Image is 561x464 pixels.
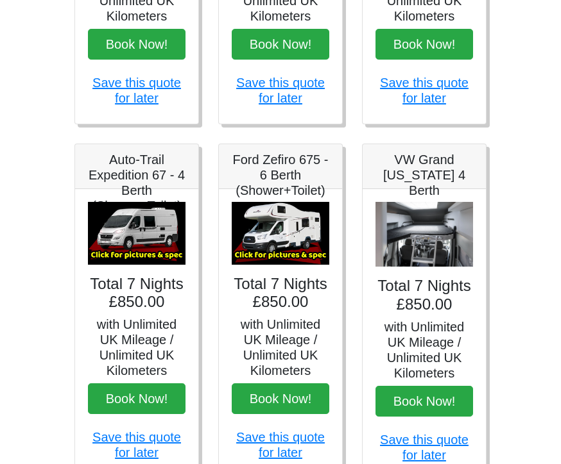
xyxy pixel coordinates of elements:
h5: with Unlimited UK Mileage / Unlimited UK Kilometers [232,317,329,379]
h5: Ford Zefiro 675 - 6 Berth (Shower+Toilet) [232,153,329,199]
h4: Total 7 Nights £850.00 [88,276,186,313]
button: Book Now! [232,384,329,415]
h4: Total 7 Nights £850.00 [375,278,473,315]
h5: VW Grand [US_STATE] 4 Berth [375,153,473,199]
button: Book Now! [88,384,186,415]
img: Ford Zefiro 675 - 6 Berth (Shower+Toilet) [232,203,329,265]
a: Save this quote for later [380,433,469,463]
h4: Total 7 Nights £850.00 [232,276,329,313]
button: Book Now! [375,29,473,60]
a: Save this quote for later [236,76,325,106]
h5: with Unlimited UK Mileage / Unlimited UK Kilometers [88,317,186,379]
button: Book Now! [232,29,329,60]
a: Save this quote for later [92,431,181,460]
img: VW Grand California 4 Berth [375,203,473,267]
a: Save this quote for later [236,431,325,460]
h5: Auto-Trail Expedition 67 - 4 Berth (Shower+Toilet) [88,153,186,214]
a: Save this quote for later [380,76,469,106]
button: Book Now! [375,386,473,417]
img: Auto-Trail Expedition 67 - 4 Berth (Shower+Toilet) [88,203,186,265]
button: Book Now! [88,29,186,60]
h5: with Unlimited UK Mileage / Unlimited UK Kilometers [375,320,473,381]
a: Save this quote for later [92,76,181,106]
